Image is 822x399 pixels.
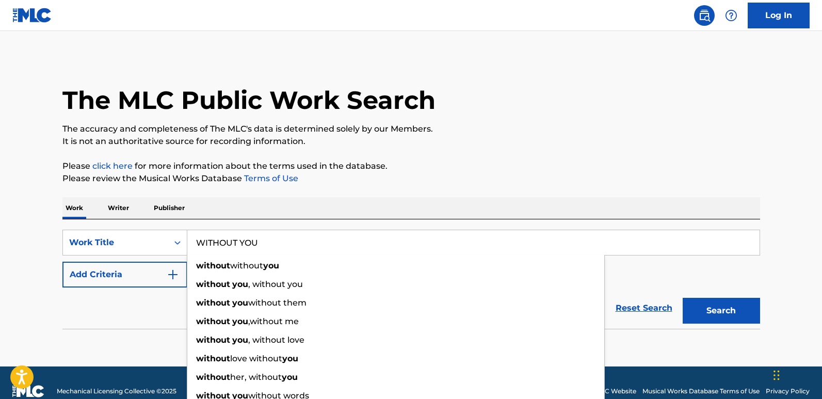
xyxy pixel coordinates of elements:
strong: without [196,279,230,289]
p: Please for more information about the terms used in the database. [62,160,760,172]
span: without them [248,298,307,308]
p: Please review the Musical Works Database [62,172,760,185]
strong: you [232,279,248,289]
form: Search Form [62,230,760,329]
p: Work [62,197,86,219]
strong: you [232,335,248,345]
strong: you [263,261,279,270]
a: Log In [748,3,810,28]
a: Terms of Use [242,173,298,183]
strong: without [196,335,230,345]
span: Mechanical Licensing Collective © 2025 [57,387,176,396]
p: It is not an authoritative source for recording information. [62,135,760,148]
strong: without [196,354,230,363]
div: Drag [773,360,780,391]
button: Search [683,298,760,324]
strong: you [232,298,248,308]
strong: without [196,316,230,326]
a: The MLC Website [583,387,636,396]
strong: without [196,261,230,270]
span: , without you [248,279,303,289]
a: click here [92,161,133,171]
a: Public Search [694,5,715,26]
span: without [230,261,263,270]
button: Add Criteria [62,262,187,288]
img: 9d2ae6d4665cec9f34b9.svg [167,268,179,281]
img: logo [12,385,44,397]
p: Publisher [151,197,188,219]
strong: without [196,372,230,382]
span: love without [230,354,282,363]
a: Privacy Policy [766,387,810,396]
a: Musical Works Database Terms of Use [642,387,760,396]
img: MLC Logo [12,8,52,23]
span: her, without [230,372,282,382]
img: help [725,9,737,22]
strong: without [196,298,230,308]
p: The accuracy and completeness of The MLC's data is determined solely by our Members. [62,123,760,135]
span: , without love [248,335,304,345]
img: search [698,9,711,22]
span: ,without me [248,316,299,326]
strong: you [282,372,298,382]
a: Reset Search [610,297,678,320]
div: Work Title [69,236,162,249]
div: Help [721,5,742,26]
strong: you [282,354,298,363]
p: Writer [105,197,132,219]
h1: The MLC Public Work Search [62,85,436,116]
strong: you [232,316,248,326]
iframe: Chat Widget [770,349,822,399]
